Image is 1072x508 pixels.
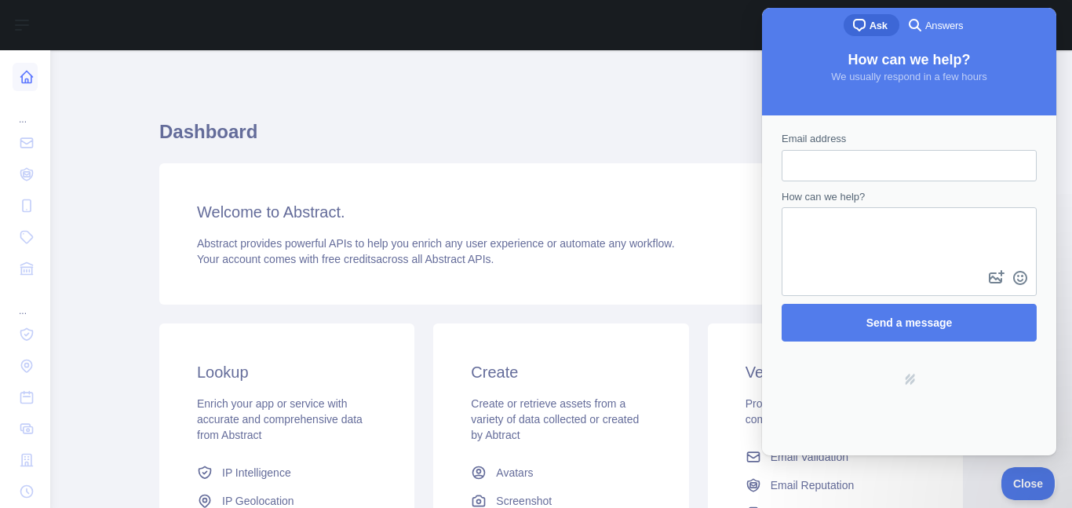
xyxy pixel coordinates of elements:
[159,119,963,157] h1: Dashboard
[465,459,657,487] a: Avatars
[739,443,932,471] a: Email Validation
[197,201,925,223] h3: Welcome to Abstract.
[197,361,377,383] h3: Lookup
[322,253,376,265] span: free credits
[1001,467,1056,500] iframe: Help Scout Beacon - Close
[471,397,639,441] span: Create or retrieve assets from a variety of data collected or created by Abtract
[746,361,925,383] h3: Verify
[197,237,675,250] span: Abstract provides powerful APIs to help you enrich any user experience or automate any workflow.
[739,471,932,499] a: Email Reputation
[762,8,1056,455] iframe: Help Scout Beacon - Live Chat, Contact Form, and Knowledge Base
[222,465,291,481] span: IP Intelligence
[771,477,855,493] span: Email Reputation
[197,253,494,265] span: Your account comes with across all Abstract APIs.
[13,286,38,317] div: ...
[746,397,905,426] span: Protect your app and ensure compliance with verification APIs
[13,94,38,126] div: ...
[197,397,363,441] span: Enrich your app or service with accurate and comprehensive data from Abstract
[471,361,651,383] h3: Create
[191,459,383,487] a: IP Intelligence
[771,449,848,465] span: Email Validation
[496,465,533,481] span: Avatars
